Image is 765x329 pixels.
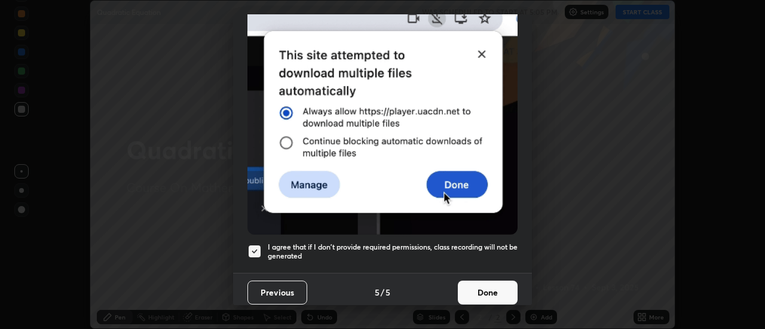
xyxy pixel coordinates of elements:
h4: / [381,286,384,299]
h5: I agree that if I don't provide required permissions, class recording will not be generated [268,242,518,261]
h4: 5 [375,286,380,299]
button: Done [458,281,518,305]
button: Previous [247,281,307,305]
h4: 5 [385,286,390,299]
